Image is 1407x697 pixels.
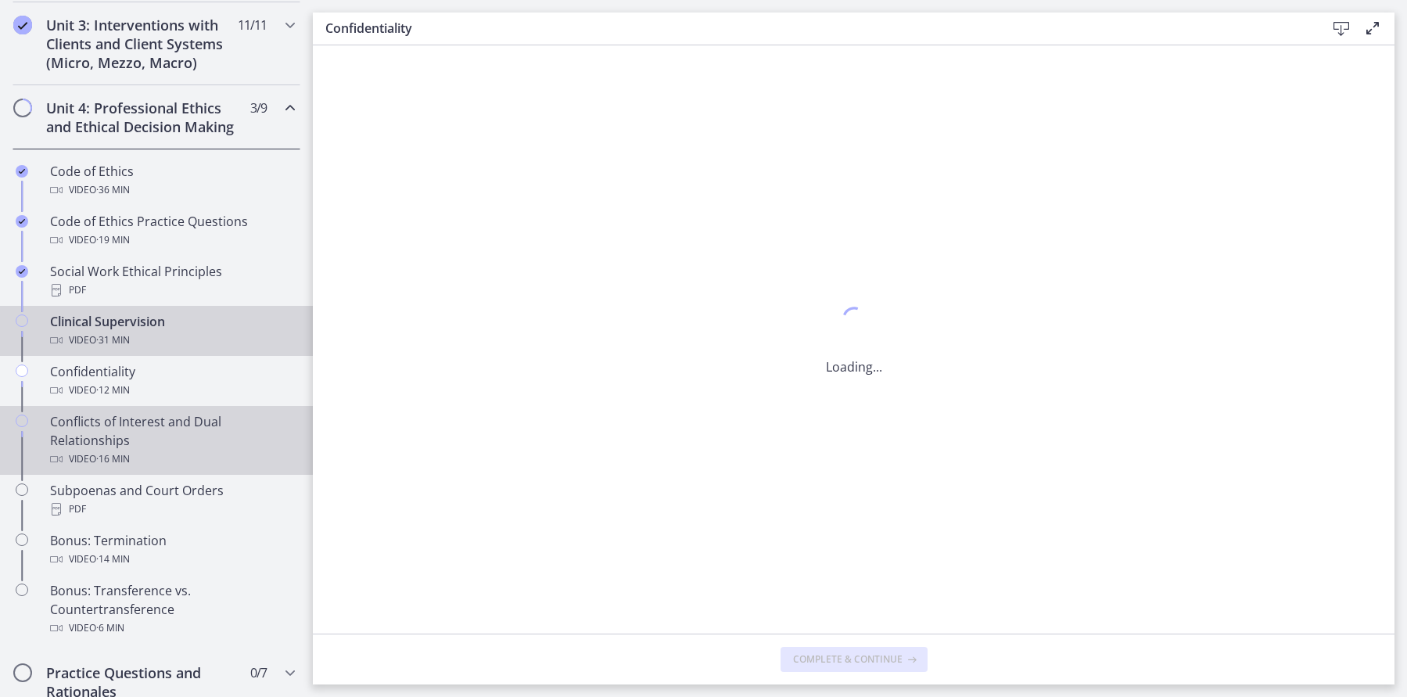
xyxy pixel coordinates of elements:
[46,99,237,136] h2: Unit 4: Professional Ethics and Ethical Decision Making
[50,450,294,469] div: Video
[50,500,294,519] div: PDF
[96,331,130,350] span: · 31 min
[826,303,882,339] div: 1
[50,362,294,400] div: Confidentiality
[50,581,294,638] div: Bonus: Transference vs. Countertransference
[50,181,294,199] div: Video
[50,212,294,250] div: Code of Ethics Practice Questions
[238,16,267,34] span: 11 / 11
[96,381,130,400] span: · 12 min
[50,331,294,350] div: Video
[793,653,903,666] span: Complete & continue
[96,619,124,638] span: · 6 min
[250,99,267,117] span: 3 / 9
[16,265,28,278] i: Completed
[96,550,130,569] span: · 14 min
[50,262,294,300] div: Social Work Ethical Principles
[96,231,130,250] span: · 19 min
[50,281,294,300] div: PDF
[50,162,294,199] div: Code of Ethics
[13,16,32,34] i: Completed
[50,312,294,350] div: Clinical Supervision
[325,19,1301,38] h3: Confidentiality
[50,550,294,569] div: Video
[50,619,294,638] div: Video
[50,531,294,569] div: Bonus: Termination
[250,663,267,682] span: 0 / 7
[826,357,882,376] p: Loading...
[50,381,294,400] div: Video
[16,215,28,228] i: Completed
[96,181,130,199] span: · 36 min
[781,647,928,672] button: Complete & continue
[46,16,237,72] h2: Unit 3: Interventions with Clients and Client Systems (Micro, Mezzo, Macro)
[50,231,294,250] div: Video
[50,412,294,469] div: Conflicts of Interest and Dual Relationships
[50,481,294,519] div: Subpoenas and Court Orders
[16,165,28,178] i: Completed
[96,450,130,469] span: · 16 min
